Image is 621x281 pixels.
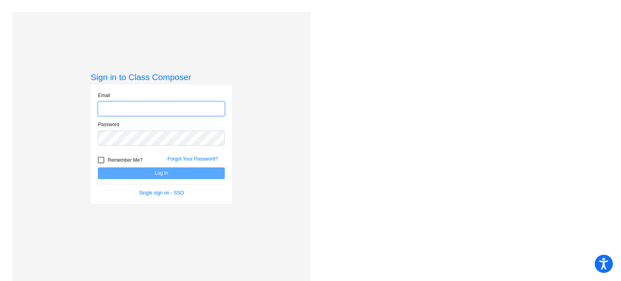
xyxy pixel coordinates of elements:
a: Forgot Your Password? [167,156,218,162]
a: Single sign on - SSO [139,190,184,196]
label: Email [98,92,110,99]
label: Password [98,121,119,128]
h3: Sign in to Class Composer [91,72,232,82]
button: Log In [98,167,225,179]
span: Remember Me? [108,155,142,165]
